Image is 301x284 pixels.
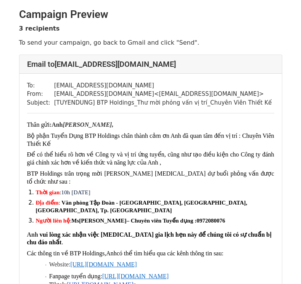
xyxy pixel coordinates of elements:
span: vui lòng xác nhận việc [MEDICAL_DATA] gia lịch hẹn này để chúng tôi có sự chuẩn bị chu đáo nhất [27,231,271,246]
a: [URL][DOMAIN_NAME] [102,273,169,279]
strong: Anh [52,121,63,128]
span: Website: [49,261,71,268]
span: Fanpage tuyển dụng: [49,273,102,279]
strong: Văn phòng Tập Đoàn - [GEOGRAPHIC_DATA], [GEOGRAPHIC_DATA], [GEOGRAPHIC_DATA], Tp. [GEOGRAPHIC_DATA] [36,200,248,213]
span: · [45,274,47,279]
a: [URL][DOMAIN_NAME] [70,261,137,268]
span: : [59,200,62,206]
span: Thân gửi [27,121,50,128]
strong: 0972080076 [196,218,225,224]
span: . [61,239,63,245]
span: · [45,262,47,268]
span: Anh [106,250,117,257]
span: Thời gian [36,189,60,195]
strong: 3 recipients [19,25,60,32]
h4: Email to [EMAIL_ADDRESS][DOMAIN_NAME] [27,60,274,69]
strong: Anh [27,231,38,238]
td: To: [27,81,54,90]
td: [TUYENDUNG] BTP Holdings_Thư mời phỏng vấn vị trí_Chuyên Viên Thiết Kế [54,98,272,107]
span: Các thông tin về BTP Holdings, [27,250,106,257]
td: Subject: [27,98,54,107]
p: To send your campaign, go back to Gmail and click "Send". [19,39,282,47]
span: BTP Holdings trân trọng mời [PERSON_NAME] [MEDICAL_DATA] dự buổi phỏng vấn được tổ chức như sau : [27,170,274,185]
span: Bộ phận Tuyển Dụng BTP Holdings chân thành cảm ơn Anh đã quan tâm đến vị trí : Chuyên Viên Thiết Kế [27,132,274,147]
strong: [PERSON_NAME] [79,218,126,224]
strong: : [50,121,52,128]
span: 10h [DATE] [61,189,90,195]
span: có thể tìm hiểu qua các kênh thông tin sau: [117,250,224,257]
h2: Campaign Preview [19,8,282,21]
strong: – Chuyên viên Tuyển dụng : [127,218,197,224]
td: [EMAIL_ADDRESS][DOMAIN_NAME] [54,81,272,90]
td: [EMAIL_ADDRESS][DOMAIN_NAME] < [EMAIL_ADDRESS][DOMAIN_NAME] > [54,90,272,98]
span: Người liên hệ [36,218,70,224]
span: : [70,218,79,224]
span: Để có thể hiểu rõ hơn về Công ty và vị trí ứng tuyển, cũng như tạo điều kiện cho Công ty đánh giá... [27,151,274,166]
strong: [PERSON_NAME], [63,121,114,128]
span: : [60,189,61,195]
span: Địa điểm [36,200,59,206]
td: From: [27,90,54,98]
strong: Ms [71,218,79,224]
